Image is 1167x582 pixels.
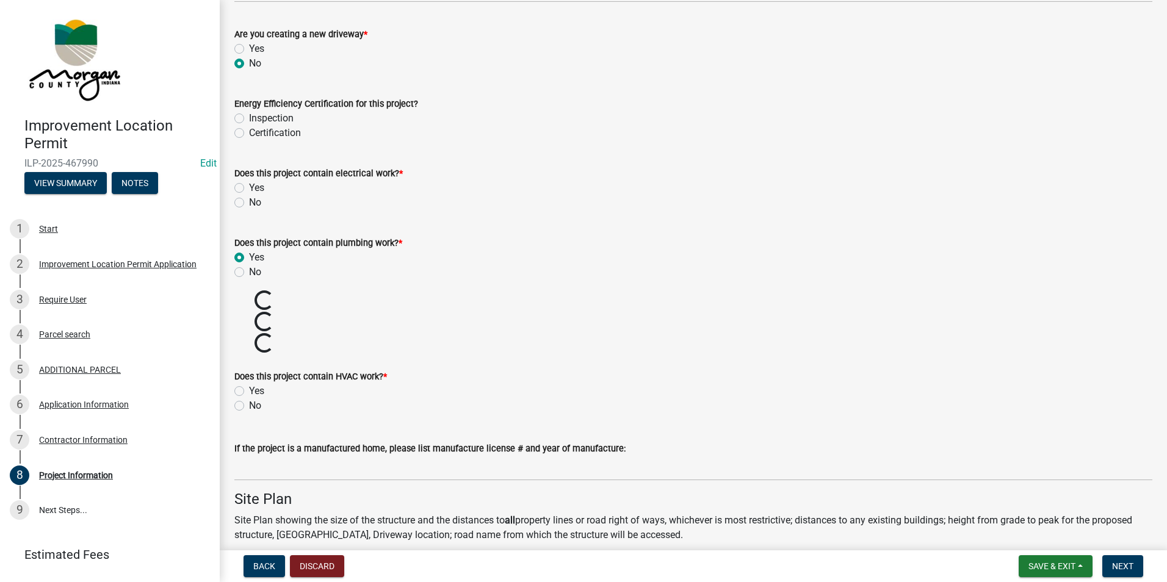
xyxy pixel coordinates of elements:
[249,265,261,279] label: No
[10,395,29,414] div: 6
[234,31,367,39] label: Are you creating a new driveway
[39,400,129,409] div: Application Information
[112,179,158,189] wm-modal-confirm: Notes
[10,430,29,450] div: 7
[39,225,58,233] div: Start
[1019,555,1093,577] button: Save & Exit
[112,172,158,194] button: Notes
[234,100,418,109] label: Energy Efficiency Certification for this project?
[234,490,1152,508] h4: Site Plan
[1102,555,1143,577] button: Next
[10,542,200,567] a: Estimated Fees
[249,384,264,398] label: Yes
[249,398,261,413] label: No
[249,250,264,265] label: Yes
[39,471,113,480] div: Project Information
[10,219,29,239] div: 1
[39,365,121,374] div: ADDITIONAL PARCEL
[234,445,626,453] label: If the project is a manufactured home, please list manufacture license # and year of manufacture:
[234,373,387,381] label: Does this project contain HVAC work?
[39,295,87,304] div: Require User
[1028,561,1075,571] span: Save & Exit
[234,170,403,178] label: Does this project contain electrical work?
[249,56,261,71] label: No
[24,13,123,104] img: Morgan County, Indiana
[10,360,29,379] div: 5
[24,179,107,189] wm-modal-confirm: Summary
[39,436,128,444] div: Contractor Information
[1112,561,1133,571] span: Next
[249,181,264,195] label: Yes
[39,260,197,268] div: Improvement Location Permit Application
[10,325,29,344] div: 4
[200,157,217,169] wm-modal-confirm: Edit Application Number
[10,500,29,520] div: 9
[234,513,1152,542] p: Site Plan showing the size of the structure and the distances to property lines or road right of ...
[234,239,402,248] label: Does this project contain plumbing work?
[244,555,285,577] button: Back
[505,514,515,526] strong: all
[253,561,275,571] span: Back
[10,254,29,274] div: 2
[290,555,344,577] button: Discard
[249,126,301,140] label: Certification
[249,41,264,56] label: Yes
[24,157,195,169] span: ILP-2025-467990
[249,195,261,210] label: No
[200,157,217,169] a: Edit
[24,172,107,194] button: View Summary
[10,290,29,309] div: 3
[10,465,29,485] div: 8
[249,111,294,126] label: Inspection
[39,330,90,339] div: Parcel search
[24,117,210,153] h4: Improvement Location Permit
